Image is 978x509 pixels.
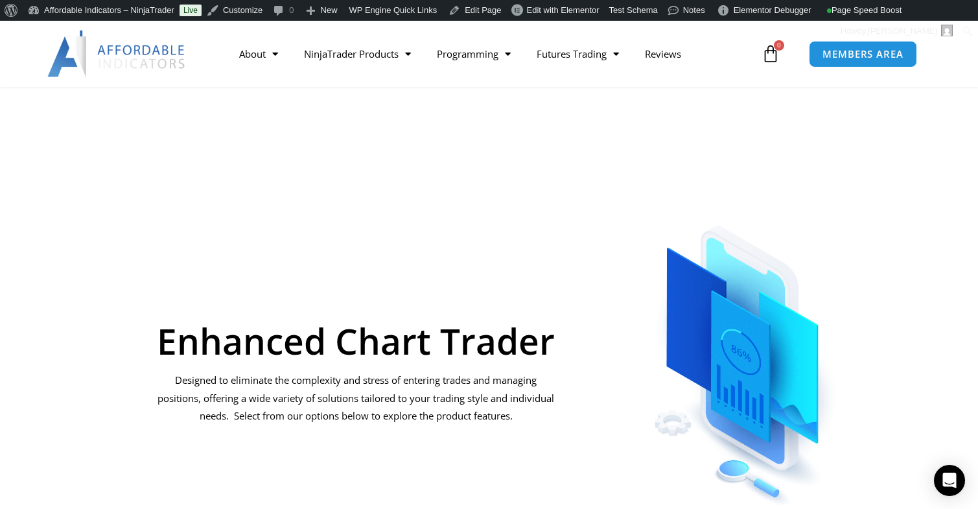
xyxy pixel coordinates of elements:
span: MEMBERS AREA [822,49,903,59]
a: Howdy, [836,21,958,41]
span: [PERSON_NAME] [868,26,937,36]
div: Open Intercom Messenger [934,465,965,496]
a: MEMBERS AREA [809,41,917,67]
nav: Menu [226,39,758,69]
a: Live [180,5,202,16]
img: LogoAI | Affordable Indicators – NinjaTrader [47,30,187,77]
span: Edit with Elementor [527,5,600,15]
p: Designed to eliminate the complexity and stress of entering trades and managing positions, offeri... [156,372,556,426]
a: NinjaTrader Products [291,39,424,69]
a: Programming [424,39,524,69]
a: About [226,39,291,69]
a: 0 [742,35,799,73]
h1: Enhanced Chart Trader [156,323,556,359]
a: Reviews [632,39,694,69]
a: Futures Trading [524,39,632,69]
span: 0 [774,40,784,51]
